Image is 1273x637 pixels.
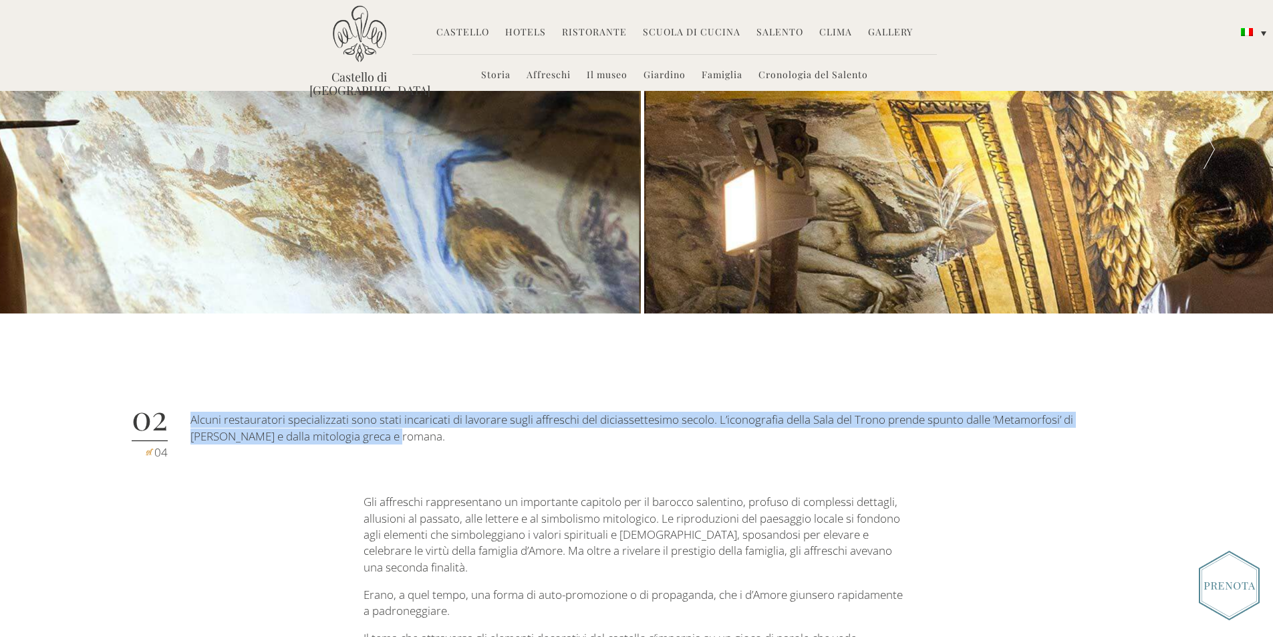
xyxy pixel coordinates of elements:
[756,25,803,41] a: Salento
[146,447,152,456] span: of
[190,412,1087,444] p: Alcuni restauratori specializzati sono stati incaricati di lavorare sugli affreschi del diciasset...
[868,25,913,41] a: Gallery
[436,25,489,41] a: Castello
[154,444,168,460] span: 04
[132,400,168,441] div: 02
[644,68,686,84] a: Giardino
[364,587,909,620] p: Erano, a quel tempo, una forma di auto-promozione o di propaganda, che i d’Amore giunsero rapidam...
[643,25,740,41] a: Scuola di Cucina
[364,494,909,575] p: Gli affreschi rappresentano un importante capitolo per il barocco salentino, profuso di complessi...
[758,68,868,84] a: Cronologia del Salento
[562,25,627,41] a: Ristorante
[505,25,546,41] a: Hotels
[819,25,852,41] a: Clima
[333,5,386,62] img: Castello di Ugento
[1241,28,1253,36] img: Italiano
[527,68,571,84] a: Affreschi
[309,70,410,97] a: Castello di [GEOGRAPHIC_DATA]
[1199,551,1260,620] img: Book_Button_Italian.png
[481,68,511,84] a: Storia
[587,68,627,84] a: Il museo
[702,68,742,84] a: Famiglia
